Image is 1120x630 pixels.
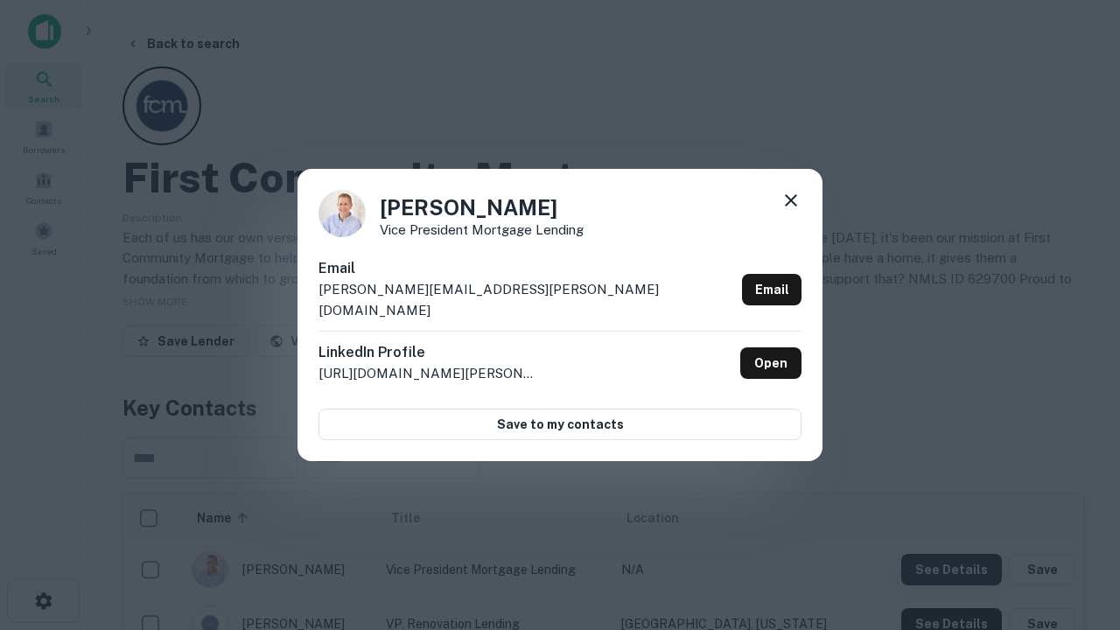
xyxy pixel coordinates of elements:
h6: LinkedIn Profile [318,342,537,363]
p: [PERSON_NAME][EMAIL_ADDRESS][PERSON_NAME][DOMAIN_NAME] [318,279,735,320]
img: 1520878720083 [318,190,366,237]
iframe: Chat Widget [1032,434,1120,518]
p: [URL][DOMAIN_NAME][PERSON_NAME] [318,363,537,384]
a: Email [742,274,801,305]
button: Save to my contacts [318,409,801,440]
a: Open [740,347,801,379]
p: Vice President Mortgage Lending [380,223,584,236]
h4: [PERSON_NAME] [380,192,584,223]
h6: Email [318,258,735,279]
